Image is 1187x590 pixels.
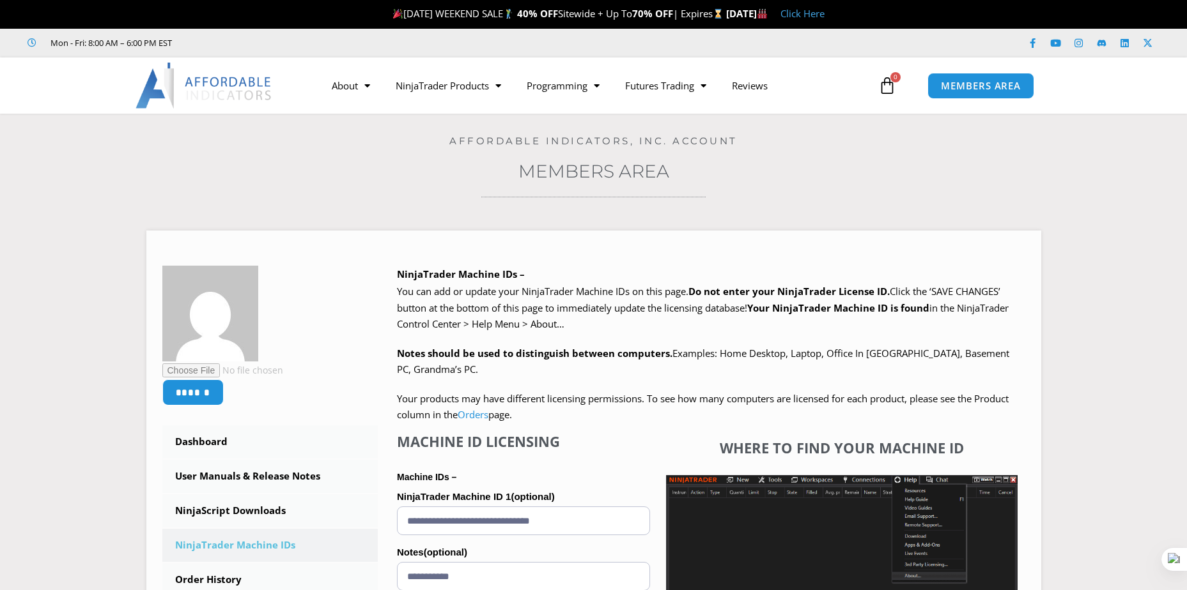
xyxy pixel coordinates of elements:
[190,36,382,49] iframe: Customer reviews powered by Trustpilot
[780,7,825,20] a: Click Here
[757,9,767,19] img: 🏭
[162,494,378,527] a: NinjaScript Downloads
[162,266,258,361] img: 18a9dc767f1e1f0d7c2731f352f3db4a426eee83696e532a7ce8035b925d3ff8
[511,491,554,502] span: (optional)
[397,268,525,280] b: NinjaTrader Machine IDs –
[397,285,1009,330] span: Click the ‘SAVE CHANGES’ button at the bottom of this page to immediately update the licensing da...
[713,9,723,19] img: ⌛
[449,135,738,147] a: Affordable Indicators, Inc. Account
[397,392,1009,421] span: Your products may have different licensing permissions. To see how many computers are licensed fo...
[517,7,558,20] strong: 40% OFF
[666,439,1018,456] h4: Where to find your Machine ID
[397,543,650,562] label: Notes
[859,67,915,104] a: 0
[688,285,890,298] b: Do not enter your NinjaTrader License ID.
[397,347,672,359] strong: Notes should be used to distinguish between computers.
[726,7,768,20] strong: [DATE]
[719,71,780,100] a: Reviews
[393,9,403,19] img: 🎉
[397,433,650,450] h4: Machine ID Licensing
[424,547,467,557] span: (optional)
[941,81,1021,91] span: MEMBERS AREA
[397,285,688,298] span: You can add or update your NinjaTrader Machine IDs on this page.
[612,71,719,100] a: Futures Trading
[162,529,378,562] a: NinjaTrader Machine IDs
[458,408,488,421] a: Orders
[162,460,378,493] a: User Manuals & Release Notes
[632,7,673,20] strong: 70% OFF
[747,301,929,314] strong: Your NinjaTrader Machine ID is found
[890,72,901,82] span: 0
[319,71,875,100] nav: Menu
[397,487,650,506] label: NinjaTrader Machine ID 1
[390,7,725,20] span: [DATE] WEEKEND SALE Sitewide + Up To | Expires
[518,160,669,182] a: Members Area
[47,35,172,50] span: Mon - Fri: 8:00 AM – 6:00 PM EST
[162,425,378,458] a: Dashboard
[927,73,1034,99] a: MEMBERS AREA
[504,9,513,19] img: 🏌️‍♂️
[514,71,612,100] a: Programming
[397,347,1009,376] span: Examples: Home Desktop, Laptop, Office In [GEOGRAPHIC_DATA], Basement PC, Grandma’s PC.
[397,472,456,482] strong: Machine IDs –
[383,71,514,100] a: NinjaTrader Products
[319,71,383,100] a: About
[136,63,273,109] img: LogoAI | Affordable Indicators – NinjaTrader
